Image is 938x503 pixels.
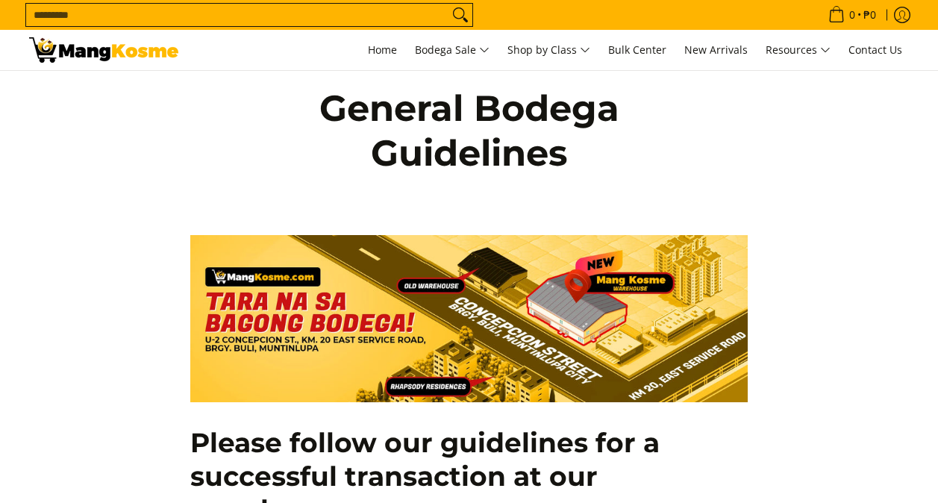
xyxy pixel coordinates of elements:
span: Contact Us [848,43,902,57]
span: Bulk Center [608,43,666,57]
a: Home [360,30,404,70]
a: Contact Us [841,30,910,70]
span: Bodega Sale [415,41,490,60]
span: Shop by Class [507,41,590,60]
span: ₱0 [861,10,878,20]
a: New Arrivals [677,30,755,70]
a: Shop by Class [500,30,598,70]
span: New Arrivals [684,43,748,57]
nav: Main Menu [193,30,910,70]
a: Resources [758,30,838,70]
a: Bodega Sale [407,30,497,70]
h1: General Bodega Guidelines [253,86,686,175]
span: Home [368,43,397,57]
span: • [824,7,881,23]
a: Bulk Center [601,30,674,70]
span: 0 [847,10,857,20]
button: Search [448,4,472,26]
img: tara sa warehouse ni mang kosme [190,235,748,403]
span: Resources [766,41,831,60]
img: Bodega Customers Reminders l Mang Kosme: Home Appliance Warehouse Sale [29,37,178,63]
